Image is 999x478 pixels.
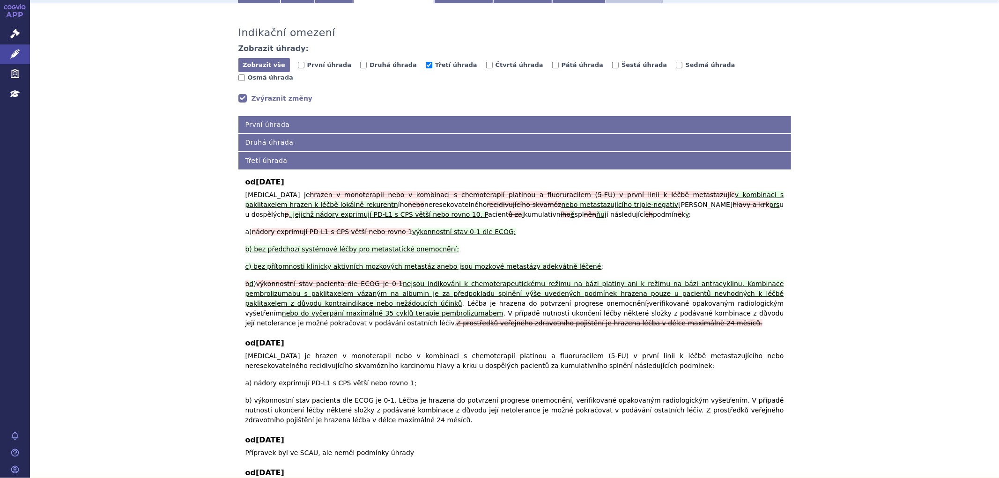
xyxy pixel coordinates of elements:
span: Druhá úhrada [370,61,417,68]
span: neresekovatelného [424,201,487,208]
del: Z prostředků veřejného zdravotního pojištění je hrazena léčba v délce maximálně 24 měsíců. [456,319,762,327]
span: [PERSON_NAME] [678,201,733,208]
del: recidivujícího skvamóz [487,201,562,208]
h4: První úhrada [238,116,791,133]
button: Zobrazit vše [238,58,290,72]
input: Osmá úhrada [238,74,245,81]
ins: nejsou indikováni k chemoterapeutickému režimu na bázi platiny ani k režimu na bázi antracyklinu.... [245,280,784,307]
h4: Druhá úhrada [238,134,791,151]
ins: výkonnostní stav 0-1 dle ECOG; b) bez předchozí systémové léčby pro metastatické onemocnění; c) b... [245,228,601,270]
del: nebo [408,201,424,208]
ins: ňuj [596,211,607,218]
span: Pátá úhrada [562,61,603,68]
ins: i [522,211,524,218]
span: [DATE] [256,177,284,186]
span: Třetí úhrada [435,61,477,68]
del: b [245,280,250,287]
span: acient [488,211,508,218]
span: [MEDICAL_DATA] je [245,191,310,199]
span: kumulativn [524,211,561,218]
input: Sedmá úhrada [676,62,682,68]
input: Pátá úhrada [552,62,559,68]
ins: y [685,211,688,218]
b: od [245,338,784,349]
del: ů za [509,211,522,218]
del: výkonnostní stav pacienta dle ECOG je 0-1 [256,280,403,287]
span: [DATE] [256,435,284,444]
input: Šestá úhrada [612,62,619,68]
ins: prs [770,201,780,208]
span: Čtvrtá úhrada [496,61,543,68]
span: Přípravek byl ve SCAU, ale neměl podmínky úhrady [245,449,414,456]
span: ího [398,201,408,208]
span: Osmá úhrada [248,74,293,81]
span: [MEDICAL_DATA] je hrazen v monoterapii nebo v kombinaci s chemoterapií platinou a fluoruracilem (... [245,352,784,424]
b: od [245,176,784,188]
b: od [245,434,784,446]
span: [DATE] [256,338,284,347]
span: Šestá úhrada [622,61,667,68]
a: Zvýraznit změny [238,94,313,103]
h4: Zobrazit úhrady: [238,44,309,53]
span: í následující [607,211,645,218]
span: Sedmá úhrada [685,61,735,68]
del: nádory exprimují PD-L1 s CPS větší nebo rovno 1 [252,228,413,235]
h4: Třetí úhrada [238,152,791,169]
ins: ě [570,211,575,218]
del: , [647,300,649,307]
ins: , jejichž nádory exprimují PD-L1 s CPS větší nebo rovno 10. P [289,211,488,218]
ins: nebo metastazujícího triple-negativ [562,201,679,208]
del: hrazen v monoterapii nebo v kombinaci s chemoterapií platinou a fluoruracilem (5-FU) v první lini... [310,191,735,199]
span: podmín [653,211,678,218]
input: Čtvrtá úhrada [486,62,493,68]
span: Zobrazit vše [243,61,285,68]
ins: nebo do vyčerpání maximálně 35 cyklů terapie pembrolizumabem [282,309,503,317]
span: . Léčba je hrazena do potvrzení progrese onemocnění [462,300,647,307]
del: e [678,211,682,218]
del: ího [561,211,570,218]
del: něn [584,211,596,218]
del: ch [645,211,653,218]
span: ) [253,280,256,287]
del: p [285,211,289,218]
input: Druhá úhrada [360,62,367,68]
span: . V případě nutnosti ukončení léčby některé složky z podávané kombinace z důvodu její netolerance... [245,309,784,327]
span: ; [601,263,603,270]
ins: d [249,280,253,287]
span: spl [575,211,584,218]
span: [DATE] [256,468,284,477]
input: První úhrada [298,62,304,68]
span: k [682,211,686,218]
input: Třetí úhrada [426,62,432,68]
span: První úhrada [307,61,351,68]
h3: Indikační omezení [238,27,336,39]
del: hlavy a krk [733,201,770,208]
